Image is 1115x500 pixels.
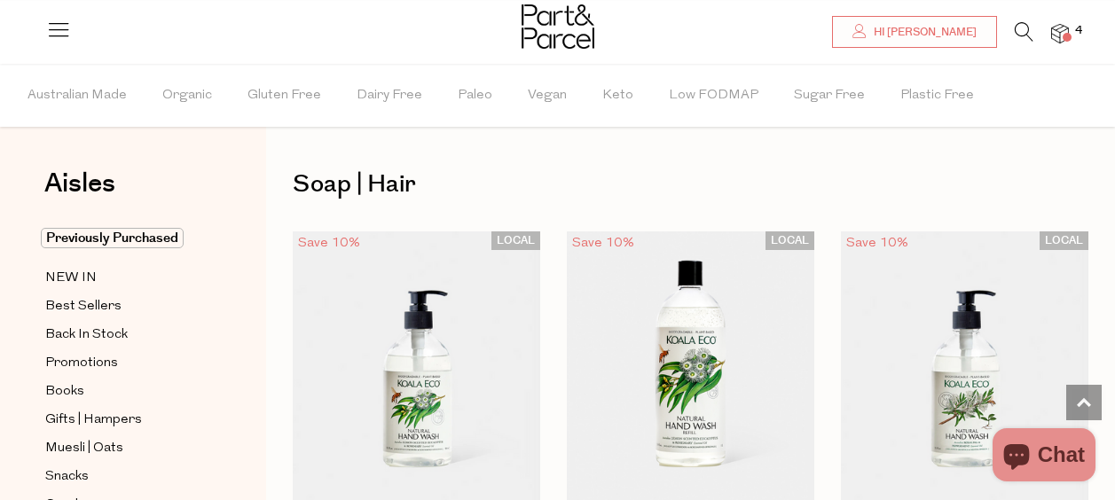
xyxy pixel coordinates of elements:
[45,296,122,317] span: Best Sellers
[522,4,594,49] img: Part&Parcel
[162,65,212,127] span: Organic
[45,438,123,459] span: Muesli | Oats
[45,267,207,289] a: NEW IN
[45,466,89,488] span: Snacks
[45,352,207,374] a: Promotions
[458,65,492,127] span: Paleo
[987,428,1101,486] inbox-online-store-chat: Shopify online store chat
[45,324,207,346] a: Back In Stock
[45,268,97,289] span: NEW IN
[45,410,142,431] span: Gifts | Hampers
[45,353,118,374] span: Promotions
[766,231,814,250] span: LOCAL
[869,25,977,40] span: Hi [PERSON_NAME]
[357,65,422,127] span: Dairy Free
[247,65,321,127] span: Gluten Free
[45,324,128,346] span: Back In Stock
[567,231,640,255] div: Save 10%
[45,228,207,249] a: Previously Purchased
[900,65,974,127] span: Plastic Free
[1040,231,1088,250] span: LOCAL
[293,231,365,255] div: Save 10%
[293,164,1088,205] h1: Soap | Hair
[669,65,758,127] span: Low FODMAP
[528,65,567,127] span: Vegan
[45,295,207,317] a: Best Sellers
[27,65,127,127] span: Australian Made
[45,465,207,488] a: Snacks
[41,228,184,248] span: Previously Purchased
[45,380,207,402] a: Books
[44,164,115,203] span: Aisles
[832,16,997,48] a: Hi [PERSON_NAME]
[491,231,540,250] span: LOCAL
[1051,24,1069,43] a: 4
[45,437,207,459] a: Muesli | Oats
[44,170,115,215] a: Aisles
[1071,23,1087,39] span: 4
[841,231,914,255] div: Save 10%
[45,381,84,402] span: Books
[45,409,207,431] a: Gifts | Hampers
[794,65,865,127] span: Sugar Free
[602,65,633,127] span: Keto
